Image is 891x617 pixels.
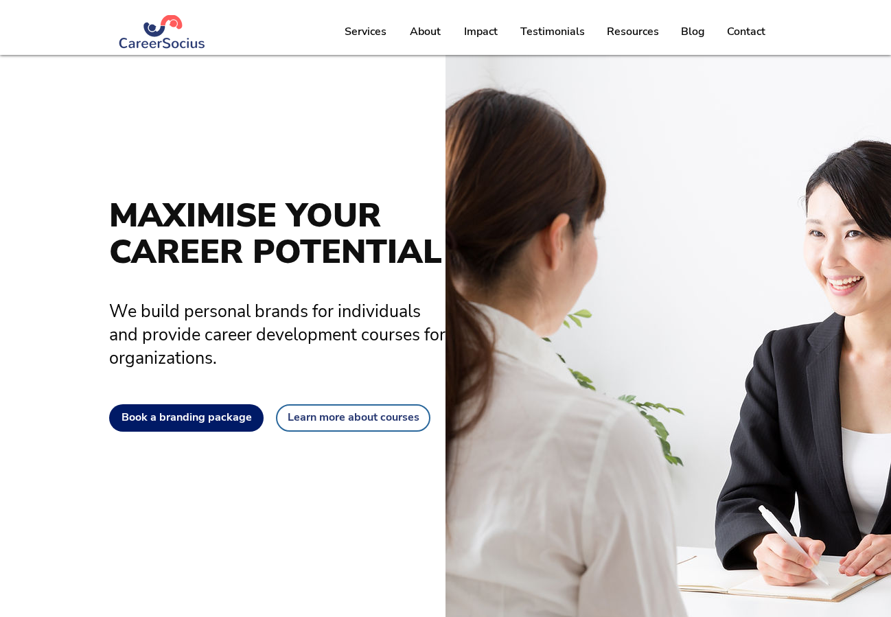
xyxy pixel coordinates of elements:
span: We build personal brands for individuals and provide career development courses for organizations. [109,300,445,370]
a: Blog [669,14,715,49]
p: Contact [720,14,772,49]
a: Book a branding package [109,404,264,432]
a: Testimonials [509,14,595,49]
img: Logo Blue (#283972) png.png [118,15,207,49]
a: Contact [715,14,776,49]
a: Resources [595,14,669,49]
a: Learn more about courses [276,404,430,432]
span: Learn more about courses [288,411,419,424]
span: MAXIMISE YOUR CAREER POTENTIAL [109,193,442,275]
p: Resources [600,14,666,49]
a: Services [333,14,397,49]
a: About [397,14,452,49]
p: Testimonials [513,14,592,49]
a: Impact [452,14,509,49]
span: Book a branding package [121,411,252,424]
nav: Site [333,14,776,49]
p: Impact [457,14,505,49]
p: Services [338,14,393,49]
p: About [403,14,448,49]
p: Blog [674,14,712,49]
